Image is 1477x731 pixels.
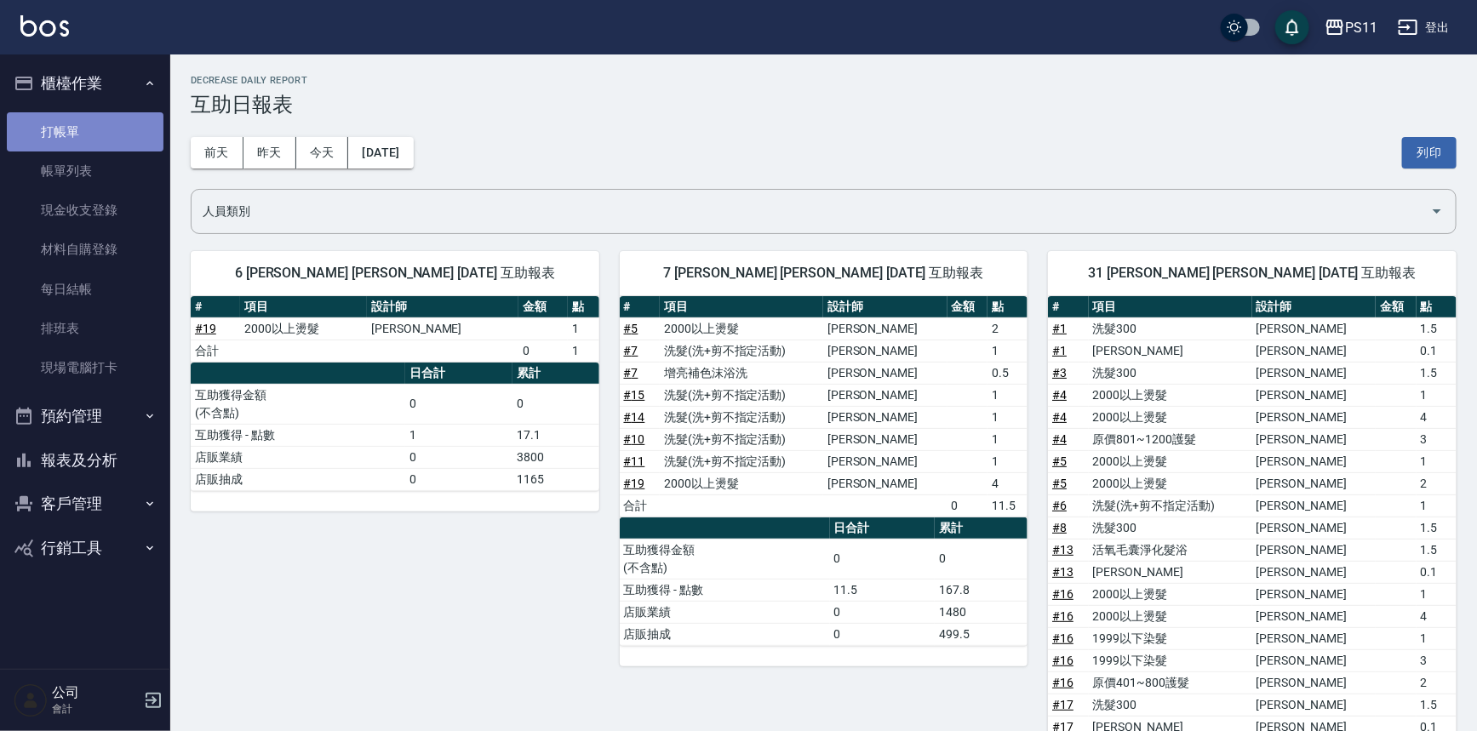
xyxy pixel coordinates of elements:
button: 昨天 [243,137,296,168]
a: #16 [1052,587,1073,601]
td: 洗髮300 [1089,317,1252,340]
a: #5 [1052,477,1067,490]
td: 活氧毛囊淨化髮浴 [1089,539,1252,561]
td: 合計 [620,494,660,517]
table: a dense table [620,296,1028,517]
td: [PERSON_NAME] [1252,317,1377,340]
td: 2 [1417,472,1457,494]
img: Logo [20,15,69,37]
td: 互助獲得 - 點數 [620,579,830,601]
th: 點 [568,296,599,318]
a: #7 [624,366,638,380]
td: [PERSON_NAME] [1252,362,1377,384]
table: a dense table [191,296,599,363]
div: PS11 [1345,17,1377,38]
td: 0 [512,384,599,424]
button: PS11 [1318,10,1384,45]
td: 499.5 [935,623,1028,645]
td: 1 [1417,583,1457,605]
td: [PERSON_NAME] [823,428,947,450]
td: 1.5 [1417,517,1457,539]
td: [PERSON_NAME] [1252,340,1377,362]
td: 增亮補色沫浴洗 [660,362,823,384]
button: [DATE] [348,137,413,168]
td: 店販抽成 [620,623,830,645]
a: 帳單列表 [7,151,163,191]
td: 2000以上燙髮 [1089,406,1252,428]
a: #4 [1052,410,1067,424]
td: 2 [988,317,1028,340]
td: [PERSON_NAME] [1252,384,1377,406]
td: 店販業績 [620,601,830,623]
td: 0 [830,539,936,579]
td: 1.5 [1417,539,1457,561]
a: #13 [1052,565,1073,579]
td: 0.1 [1417,561,1457,583]
td: 0.1 [1417,340,1457,362]
th: 設計師 [1252,296,1377,318]
a: #16 [1052,609,1073,623]
td: 4 [988,472,1028,494]
td: [PERSON_NAME] [1089,561,1252,583]
td: 原價801~1200護髮 [1089,428,1252,450]
td: 3 [1417,649,1457,671]
th: # [620,296,660,318]
span: 31 [PERSON_NAME] [PERSON_NAME] [DATE] 互助報表 [1068,265,1436,282]
table: a dense table [191,363,599,491]
td: [PERSON_NAME] [1252,605,1377,627]
td: [PERSON_NAME] [1252,428,1377,450]
th: # [1048,296,1088,318]
td: 1165 [512,468,599,490]
td: 2000以上燙髮 [660,472,823,494]
td: 洗髮(洗+剪不指定活動) [660,450,823,472]
a: #19 [195,322,216,335]
a: #8 [1052,521,1067,534]
th: 項目 [1089,296,1252,318]
td: 洗髮(洗+剪不指定活動) [660,384,823,406]
a: #16 [1052,676,1073,689]
button: save [1275,10,1309,44]
td: 2000以上燙髮 [1089,384,1252,406]
th: 累計 [512,363,599,385]
input: 人員名稱 [198,197,1423,226]
td: 1.5 [1417,362,1457,384]
td: 0 [935,539,1028,579]
td: 洗髮(洗+剪不指定活動) [660,340,823,362]
td: [PERSON_NAME] [1252,472,1377,494]
td: 1 [405,424,512,446]
a: 打帳單 [7,112,163,151]
a: #4 [1052,432,1067,446]
th: 項目 [240,296,367,318]
td: [PERSON_NAME] [823,406,947,428]
th: 金額 [947,296,988,318]
button: 報表及分析 [7,438,163,483]
td: 2000以上燙髮 [1089,583,1252,605]
button: 行銷工具 [7,526,163,570]
td: [PERSON_NAME] [1252,671,1377,694]
td: 洗髮(洗+剪不指定活動) [660,428,823,450]
button: 客戶管理 [7,482,163,526]
th: # [191,296,240,318]
a: #5 [1052,454,1067,468]
td: 0 [830,623,936,645]
td: 17.1 [512,424,599,446]
td: 1.5 [1417,694,1457,716]
td: 0 [830,601,936,623]
a: #7 [624,344,638,357]
td: 0 [405,468,512,490]
a: #16 [1052,654,1073,667]
th: 日合計 [405,363,512,385]
td: 3800 [512,446,599,468]
button: 預約管理 [7,394,163,438]
th: 設計師 [367,296,518,318]
th: 點 [1417,296,1457,318]
td: [PERSON_NAME] [1252,561,1377,583]
td: 合計 [191,340,240,362]
td: [PERSON_NAME] [823,450,947,472]
td: 原價401~800護髮 [1089,671,1252,694]
td: 0 [405,384,512,424]
td: 2 [1417,671,1457,694]
td: 1 [988,450,1028,472]
a: #19 [624,477,645,490]
button: 今天 [296,137,349,168]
